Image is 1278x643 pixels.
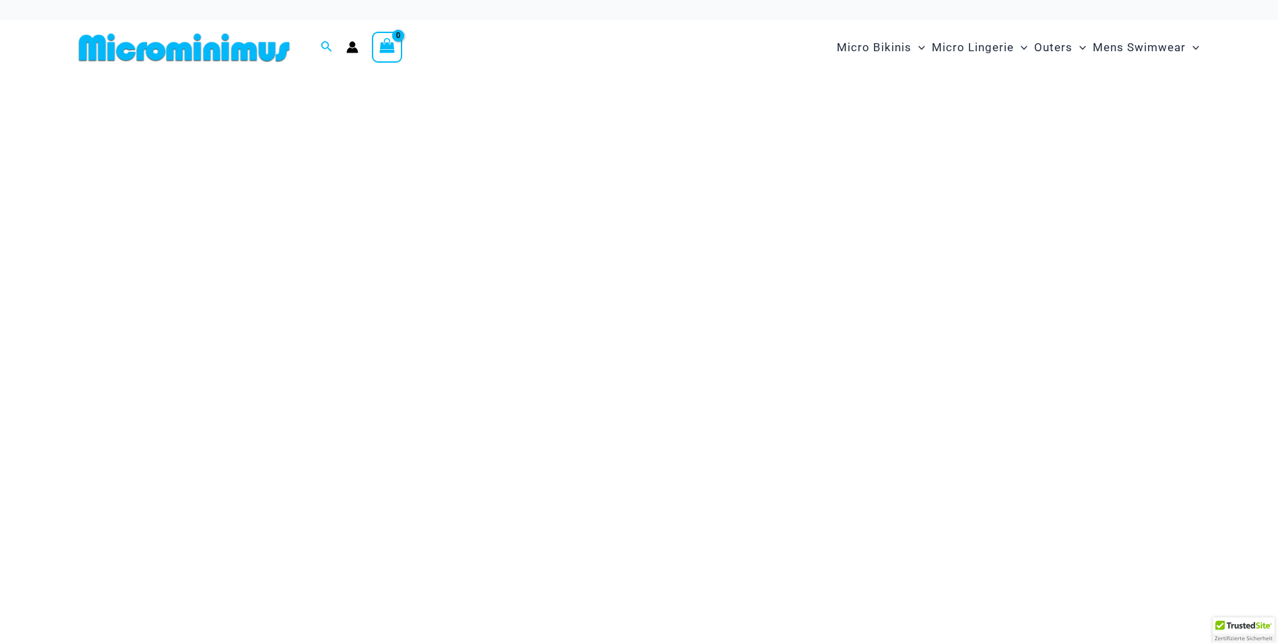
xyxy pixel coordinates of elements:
[837,30,912,65] span: Micro Bikinis
[346,41,358,53] a: Account icon link
[1089,27,1203,68] a: Mens SwimwearMenu ToggleMenu Toggle
[1213,617,1275,643] div: TrustedSite Certified
[73,32,295,63] img: MM SHOP LOGO FLAT
[372,32,403,63] a: View Shopping Cart, empty
[833,27,928,68] a: Micro BikinisMenu ToggleMenu Toggle
[1093,30,1186,65] span: Mens Swimwear
[928,27,1031,68] a: Micro LingerieMenu ToggleMenu Toggle
[932,30,1014,65] span: Micro Lingerie
[1186,30,1199,65] span: Menu Toggle
[912,30,925,65] span: Menu Toggle
[321,39,333,56] a: Search icon link
[1031,27,1089,68] a: OutersMenu ToggleMenu Toggle
[831,25,1205,70] nav: Site Navigation
[1014,30,1027,65] span: Menu Toggle
[1073,30,1086,65] span: Menu Toggle
[1034,30,1073,65] span: Outers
